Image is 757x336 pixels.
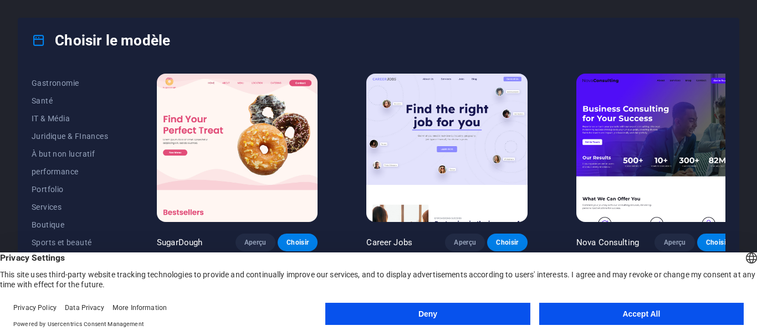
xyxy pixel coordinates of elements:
button: Aperçu [445,234,485,251]
button: Portfolio [32,180,108,198]
button: IT & Média [32,110,108,127]
span: Juridique & FInances [32,132,108,141]
button: Juridique & FInances [32,127,108,145]
span: Aperçu [454,238,476,247]
span: Choisir [706,238,728,247]
img: Nova Consulting [576,74,737,222]
button: performance [32,163,108,180]
span: Sports et beauté [32,238,108,247]
span: IT & Média [32,114,108,123]
img: SugarDough [157,74,318,222]
span: Choisir [287,238,309,247]
span: Aperçu [663,238,686,247]
button: Choisir [697,234,737,251]
span: Boutique [32,220,108,229]
button: Aperçu [236,234,275,251]
span: Services [32,203,108,211]
span: Aperçu [244,238,267,247]
button: Sports et beauté [32,234,108,251]
p: SugarDough [157,237,202,248]
span: Choisir [496,238,518,247]
p: Career Jobs [366,237,412,248]
button: Boutique [32,216,108,234]
img: Career Jobs [366,74,527,222]
span: Santé [32,96,108,105]
p: Nova Consulting [576,237,639,248]
button: Choisir [487,234,527,251]
button: Santé [32,92,108,110]
button: Services [32,198,108,216]
span: Portfolio [32,185,108,194]
button: Aperçu [654,234,694,251]
button: Gastronomie [32,74,108,92]
h4: Choisir le modèle [32,32,170,49]
span: À but non lucratif [32,149,108,158]
button: Commerce [32,251,108,269]
button: À but non lucratif [32,145,108,163]
span: Gastronomie [32,79,108,87]
span: performance [32,167,108,176]
button: Choisir [278,234,318,251]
